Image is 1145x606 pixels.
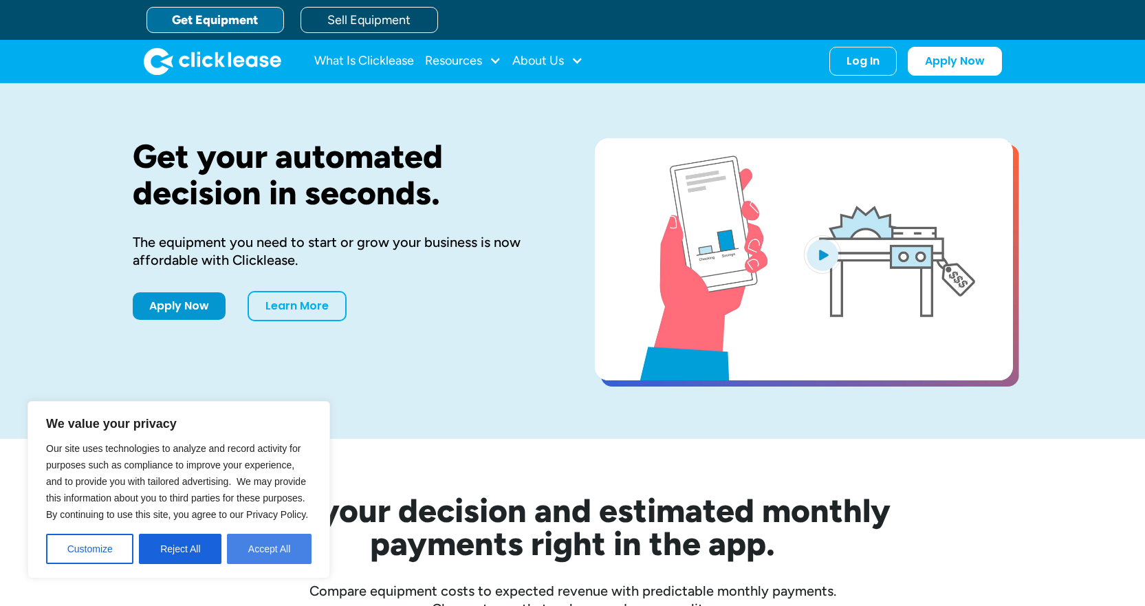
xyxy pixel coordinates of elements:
[227,534,312,564] button: Accept All
[144,47,281,75] img: Clicklease logo
[314,47,414,75] a: What Is Clicklease
[301,7,438,33] a: Sell Equipment
[144,47,281,75] a: home
[46,443,308,520] span: Our site uses technologies to analyze and record activity for purposes such as compliance to impr...
[133,292,226,320] a: Apply Now
[248,291,347,321] a: Learn More
[847,54,880,68] div: Log In
[804,235,841,274] img: Blue play button logo on a light blue circular background
[46,534,133,564] button: Customize
[133,138,551,211] h1: Get your automated decision in seconds.
[133,233,551,269] div: The equipment you need to start or grow your business is now affordable with Clicklease.
[512,47,583,75] div: About Us
[46,415,312,432] p: We value your privacy
[139,534,221,564] button: Reject All
[28,401,330,578] div: We value your privacy
[425,47,501,75] div: Resources
[146,7,284,33] a: Get Equipment
[595,138,1013,380] a: open lightbox
[908,47,1002,76] a: Apply Now
[188,494,958,560] h2: See your decision and estimated monthly payments right in the app.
